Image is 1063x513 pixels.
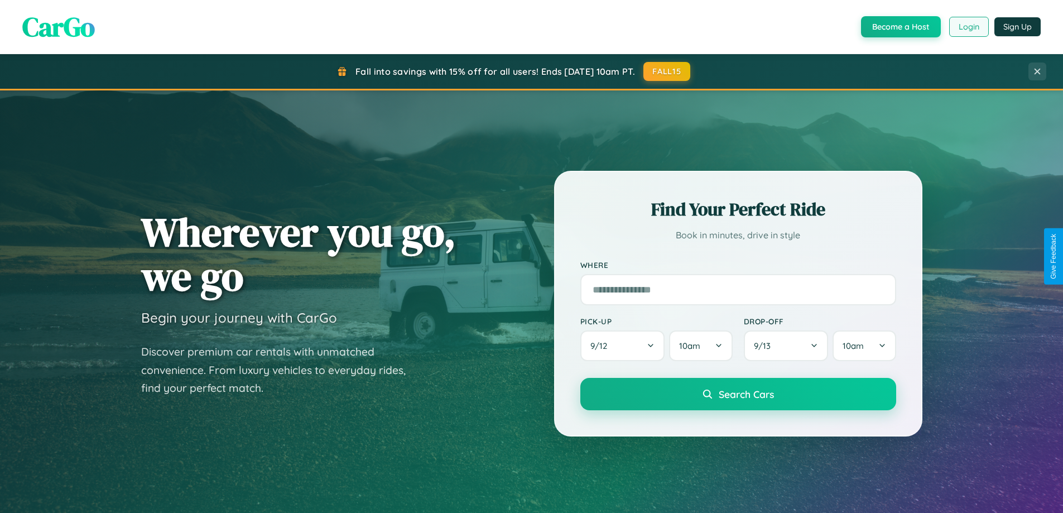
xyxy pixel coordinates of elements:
[744,317,896,326] label: Drop-off
[141,343,420,397] p: Discover premium car rentals with unmatched convenience. From luxury vehicles to everyday rides, ...
[669,330,732,361] button: 10am
[833,330,896,361] button: 10am
[590,341,613,351] span: 9 / 12
[679,341,700,351] span: 10am
[22,8,95,45] span: CarGo
[1050,234,1057,279] div: Give Feedback
[141,309,337,326] h3: Begin your journey with CarGo
[994,17,1041,36] button: Sign Up
[580,317,733,326] label: Pick-up
[754,341,776,351] span: 9 / 13
[861,16,941,37] button: Become a Host
[719,388,774,400] span: Search Cars
[580,378,896,410] button: Search Cars
[355,66,635,77] span: Fall into savings with 15% off for all users! Ends [DATE] 10am PT.
[580,260,896,270] label: Where
[843,341,864,351] span: 10am
[744,330,829,361] button: 9/13
[580,197,896,222] h2: Find Your Perfect Ride
[580,330,665,361] button: 9/12
[141,210,456,298] h1: Wherever you go, we go
[643,62,690,81] button: FALL15
[949,17,989,37] button: Login
[580,227,896,243] p: Book in minutes, drive in style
